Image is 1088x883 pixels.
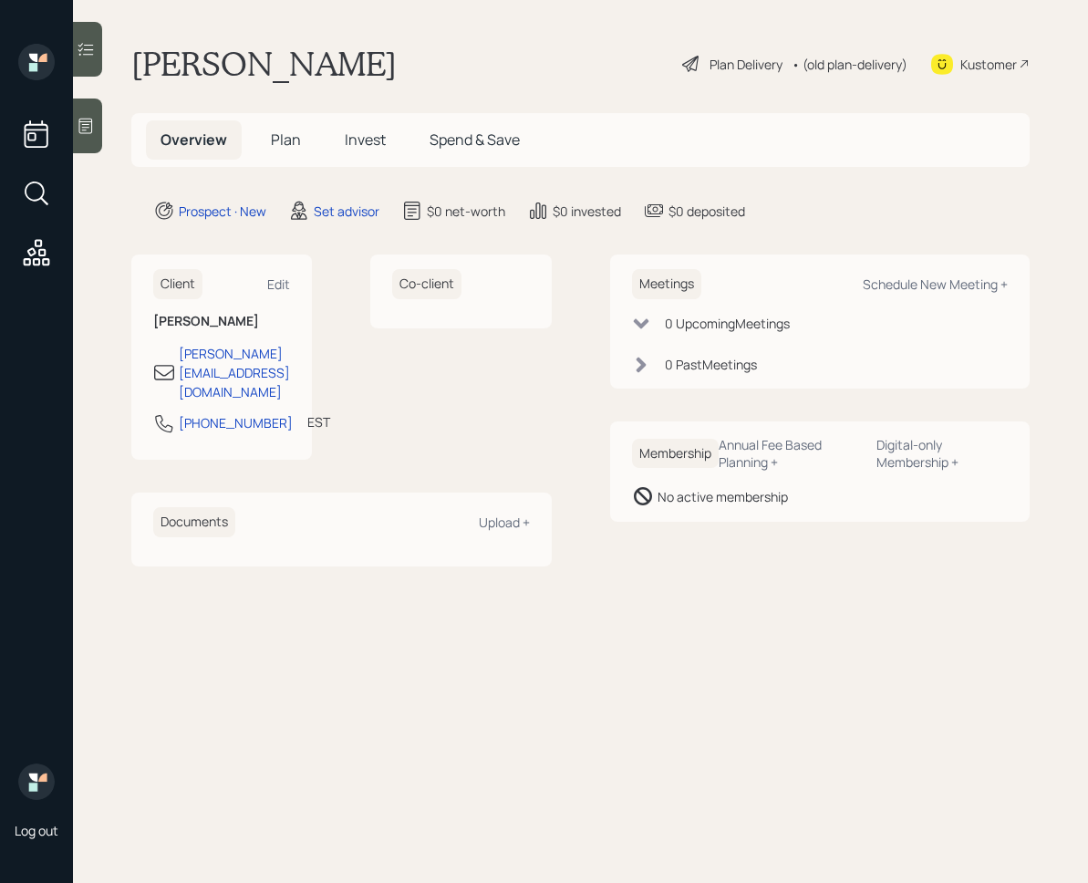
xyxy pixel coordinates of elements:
[179,413,293,432] div: [PHONE_NUMBER]
[479,514,530,531] div: Upload +
[153,314,290,329] h6: [PERSON_NAME]
[553,202,621,221] div: $0 invested
[863,275,1008,293] div: Schedule New Meeting +
[271,130,301,150] span: Plan
[392,269,461,299] h6: Co-client
[427,202,505,221] div: $0 net-worth
[668,202,745,221] div: $0 deposited
[792,55,907,74] div: • (old plan-delivery)
[632,269,701,299] h6: Meetings
[710,55,782,74] div: Plan Delivery
[876,436,1008,471] div: Digital-only Membership +
[960,55,1017,74] div: Kustomer
[153,507,235,537] h6: Documents
[307,412,330,431] div: EST
[179,344,290,401] div: [PERSON_NAME][EMAIL_ADDRESS][DOMAIN_NAME]
[632,439,719,469] h6: Membership
[665,355,757,374] div: 0 Past Meeting s
[665,314,790,333] div: 0 Upcoming Meeting s
[345,130,386,150] span: Invest
[131,44,397,84] h1: [PERSON_NAME]
[153,269,202,299] h6: Client
[719,436,863,471] div: Annual Fee Based Planning +
[658,487,788,506] div: No active membership
[267,275,290,293] div: Edit
[18,764,55,800] img: retirable_logo.png
[161,130,227,150] span: Overview
[430,130,520,150] span: Spend & Save
[179,202,266,221] div: Prospect · New
[15,822,58,839] div: Log out
[314,202,379,221] div: Set advisor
